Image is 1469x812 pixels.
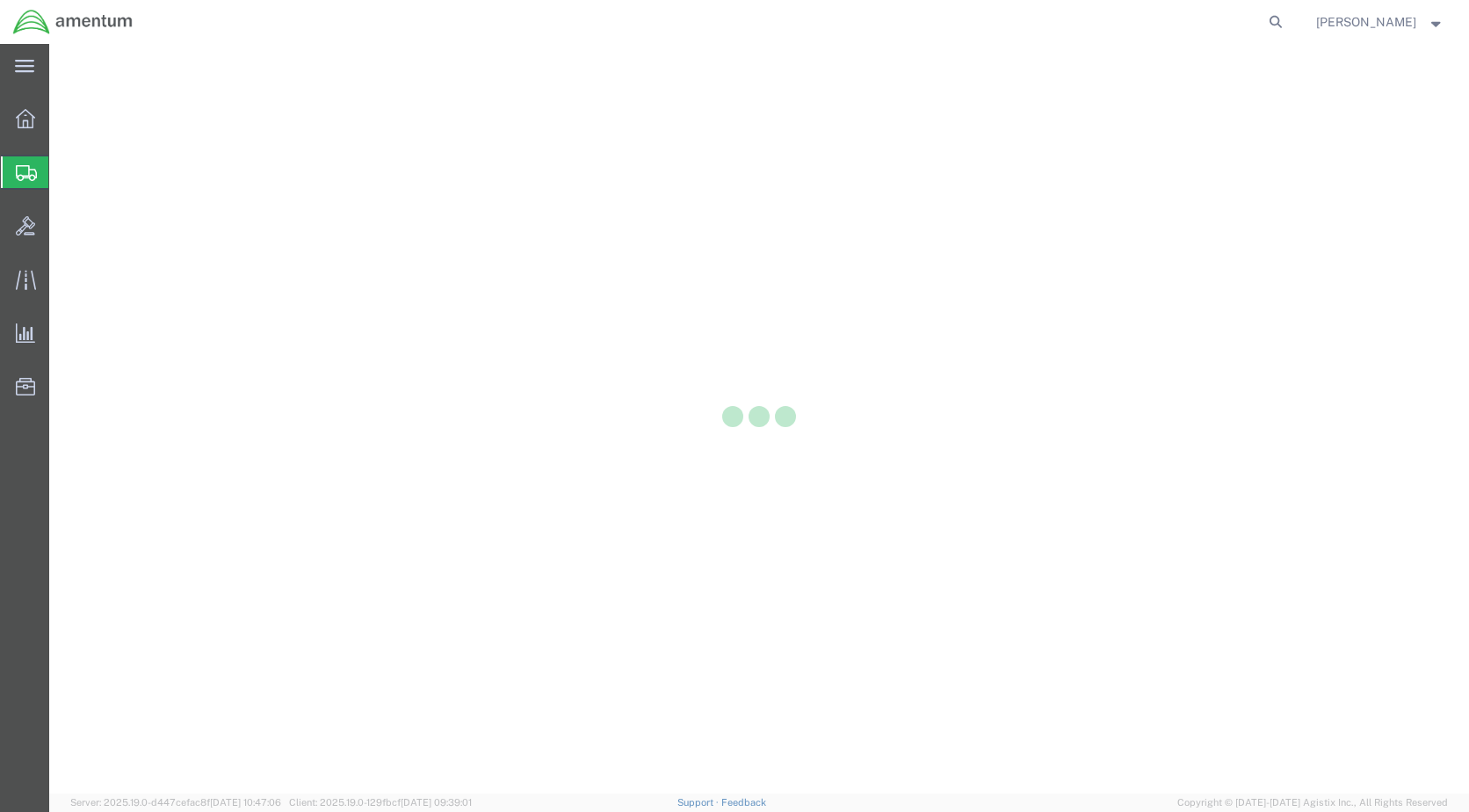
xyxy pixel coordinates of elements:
span: Copyright © [DATE]-[DATE] Agistix Inc., All Rights Reserved [1177,795,1448,810]
span: Server: 2025.19.0-d447cefac8f [70,797,281,808]
img: logo [12,9,134,35]
span: Eric Aanesatd [1316,12,1416,32]
span: [DATE] 09:39:01 [401,797,472,808]
button: [PERSON_NAME] [1315,11,1445,33]
a: Feedback [721,797,766,808]
span: Client: 2025.19.0-129fbcf [289,797,472,808]
span: [DATE] 10:47:06 [210,797,281,808]
a: Support [677,797,721,808]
